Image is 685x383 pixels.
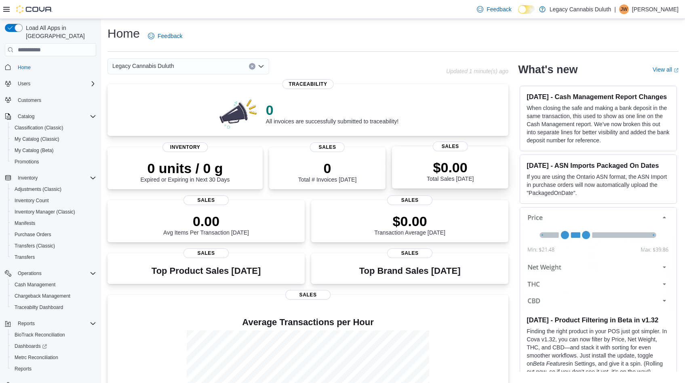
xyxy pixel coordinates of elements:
a: BioTrack Reconciliation [11,330,68,340]
span: Manifests [11,218,96,228]
span: My Catalog (Classic) [15,136,59,142]
button: Classification (Classic) [8,122,99,133]
a: Dashboards [11,341,50,351]
a: Chargeback Management [11,291,74,301]
span: Sales [387,195,432,205]
span: Inventory [18,175,38,181]
a: Inventory Manager (Classic) [11,207,78,217]
div: All invoices are successfully submitted to traceability! [266,102,398,125]
span: Customers [18,97,41,104]
span: Inventory Count [11,196,96,205]
span: Operations [15,269,96,278]
button: Transfers (Classic) [8,240,99,252]
span: Home [15,62,96,72]
button: Promotions [8,156,99,167]
p: | [614,4,616,14]
span: BioTrack Reconciliation [15,332,65,338]
span: Reports [18,320,35,327]
a: Customers [15,95,44,105]
h3: Top Product Sales [DATE] [152,266,261,276]
button: Open list of options [258,63,264,70]
p: Finding the right product in your POS just got simpler. In Cova v1.32, you can now filter by Pric... [527,327,670,376]
span: Sales [183,195,229,205]
span: Promotions [15,159,39,165]
span: Sales [433,142,468,151]
button: Reports [15,319,38,328]
span: My Catalog (Beta) [15,147,54,154]
input: Dark Mode [518,5,535,14]
span: Legacy Cannabis Duluth [112,61,174,71]
img: 0 [217,97,259,129]
span: Operations [18,270,42,277]
span: Inventory Manager (Classic) [11,207,96,217]
a: Dashboards [8,341,99,352]
span: Classification (Classic) [11,123,96,133]
button: Catalog [15,112,38,121]
em: Beta Features [533,360,569,367]
span: Reports [11,364,96,374]
span: Transfers [15,254,35,260]
button: Inventory [2,172,99,184]
span: Purchase Orders [11,230,96,239]
h4: Average Transactions per Hour [114,317,502,327]
span: Dashboards [11,341,96,351]
div: Avg Items Per Transaction [DATE] [163,213,249,236]
p: Legacy Cannabis Duluth [550,4,611,14]
h3: [DATE] - Product Filtering in Beta in v1.32 [527,316,670,324]
div: Transaction Average [DATE] [374,213,445,236]
span: Traceabilty Dashboard [11,303,96,312]
a: Traceabilty Dashboard [11,303,66,312]
span: Transfers (Classic) [11,241,96,251]
span: Transfers [11,252,96,262]
span: Home [18,64,31,71]
span: Chargeback Management [15,293,70,299]
div: Expired or Expiring in Next 30 Days [141,160,230,183]
span: Customers [15,95,96,105]
span: Traceabilty Dashboard [15,304,63,311]
span: Reports [15,366,32,372]
button: Clear input [249,63,255,70]
p: 0.00 [163,213,249,229]
span: Purchase Orders [15,231,51,238]
button: Inventory [15,173,41,183]
button: Transfers [8,252,99,263]
button: Reports [8,363,99,375]
p: [PERSON_NAME] [632,4,679,14]
a: Reports [11,364,35,374]
a: Feedback [145,28,185,44]
a: Promotions [11,157,42,167]
button: My Catalog (Classic) [8,133,99,145]
span: Inventory [162,142,208,152]
span: Metrc Reconciliation [15,354,58,361]
span: Sales [387,248,432,258]
span: Inventory Count [15,197,49,204]
svg: External link [674,68,679,73]
span: Manifests [15,220,35,226]
span: Inventory [15,173,96,183]
span: Traceability [282,79,334,89]
span: Cash Management [11,280,96,290]
p: 0 [298,160,356,176]
a: Feedback [474,1,514,17]
span: Transfers (Classic) [15,243,55,249]
a: Purchase Orders [11,230,55,239]
div: Total # Invoices [DATE] [298,160,356,183]
a: Cash Management [11,280,59,290]
p: $0.00 [427,159,474,176]
a: Metrc Reconciliation [11,353,61,362]
button: Catalog [2,111,99,122]
img: Cova [16,5,53,13]
button: Metrc Reconciliation [8,352,99,363]
span: Classification (Classic) [15,125,63,131]
button: Home [2,61,99,73]
div: Joel Wilken-Simon [619,4,629,14]
button: Purchase Orders [8,229,99,240]
span: Inventory Manager (Classic) [15,209,75,215]
button: My Catalog (Beta) [8,145,99,156]
span: Catalog [18,113,34,120]
span: Dashboards [15,343,47,349]
p: When closing the safe and making a bank deposit in the same transaction, this used to show as one... [527,104,670,144]
button: Chargeback Management [8,290,99,302]
button: Operations [2,268,99,279]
